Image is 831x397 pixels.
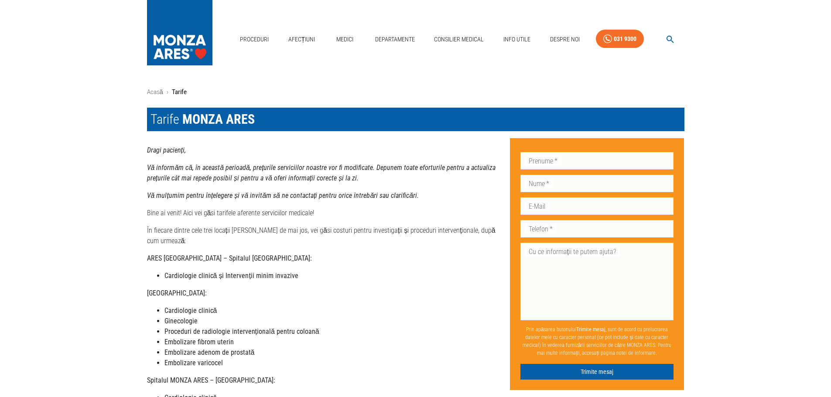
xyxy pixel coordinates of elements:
h1: Tarife [147,108,684,131]
a: Proceduri [236,31,272,48]
b: Trimite mesaj [576,326,605,333]
a: Medici [331,31,359,48]
strong: Embolizare adenom de prostată [164,348,255,356]
strong: Cardiologie clinică și Intervenții minim invazive [164,271,298,280]
strong: Ginecologie [164,317,198,325]
strong: [GEOGRAPHIC_DATA]: [147,289,207,297]
a: Despre Noi [547,31,583,48]
strong: Vă mulțumim pentru înțelegere și vă invităm să ne contactați pentru orice întrebări sau clarificări. [147,191,419,200]
p: Bine ai venit! Aici vei găsi tarifele aferente serviciilor medicale! [147,208,503,218]
li: › [167,87,168,97]
button: Trimite mesaj [520,364,674,380]
strong: Dragi pacienți, [147,146,186,154]
a: Acasă [147,88,163,96]
a: Consilier Medical [431,31,487,48]
p: Prin apăsarea butonului , sunt de acord cu prelucrarea datelor mele cu caracter personal (ce pot ... [520,322,674,360]
a: Info Utile [500,31,534,48]
a: Afecțiuni [285,31,319,48]
strong: Proceduri de radiologie intervențională pentru coloană [164,327,319,336]
strong: Spitalul MONZA ARES – [GEOGRAPHIC_DATA]: [147,376,275,384]
strong: Cardiologie clinică [164,306,217,315]
strong: Embolizare varicocel [164,359,223,367]
span: MONZA ARES [182,112,255,127]
a: 031 9300 [596,30,644,48]
p: În fiecare dintre cele trei locații [PERSON_NAME] de mai jos, vei găsi costuri pentru investigați... [147,225,503,246]
strong: Vă informăm că, în această perioadă, prețurile serviciilor noastre vor fi modificate. Depunem toa... [147,163,496,182]
p: Tarife [172,87,187,97]
div: 031 9300 [614,34,636,44]
strong: Embolizare fibrom uterin [164,338,234,346]
nav: breadcrumb [147,87,684,97]
a: Departamente [372,31,418,48]
strong: ARES [GEOGRAPHIC_DATA] – Spitalul [GEOGRAPHIC_DATA]: [147,254,312,262]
